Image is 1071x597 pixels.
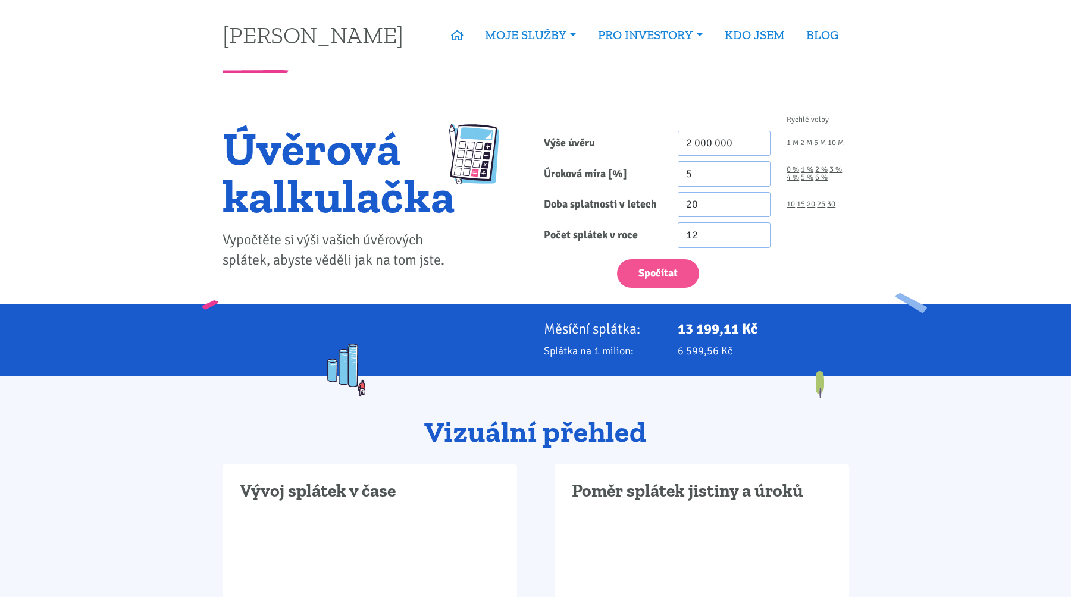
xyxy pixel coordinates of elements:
a: 1 M [787,139,798,147]
a: 10 [787,200,795,208]
a: 5 % [801,174,813,181]
a: KDO JSEM [714,21,796,49]
h3: Vývoj splátek v čase [240,480,500,502]
a: 1 % [801,166,813,174]
span: Rychlé volby [787,116,829,124]
h3: Poměr splátek jistiny a úroků [572,480,832,502]
p: 6 599,56 Kč [678,343,849,359]
a: 20 [807,200,815,208]
a: BLOG [796,21,849,49]
a: [PERSON_NAME] [223,23,403,46]
a: 10 M [828,139,844,147]
label: Úroková míra [%] [535,161,669,187]
a: 2 M [800,139,812,147]
h2: Vizuální přehled [223,416,849,448]
button: Spočítat [617,259,699,288]
label: Doba splatnosti v letech [535,192,669,218]
a: 30 [827,200,835,208]
a: MOJE SLUŽBY [474,21,587,49]
label: Výše úvěru [535,131,669,156]
a: 0 % [787,166,799,174]
a: 6 % [815,174,828,181]
h1: Úvěrová kalkulačka [223,124,455,219]
label: Počet splátek v roce [535,222,669,248]
p: Vypočtěte si výši vašich úvěrových splátek, abyste věděli jak na tom jste. [223,230,455,271]
p: Měsíční splátka: [544,321,662,337]
p: 13 199,11 Kč [678,321,849,337]
a: PRO INVESTORY [587,21,713,49]
a: 2 % [815,166,828,174]
a: 5 M [814,139,826,147]
a: 15 [797,200,805,208]
a: 25 [817,200,825,208]
a: 4 % [787,174,799,181]
a: 3 % [829,166,842,174]
p: Splátka na 1 milion: [544,343,662,359]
